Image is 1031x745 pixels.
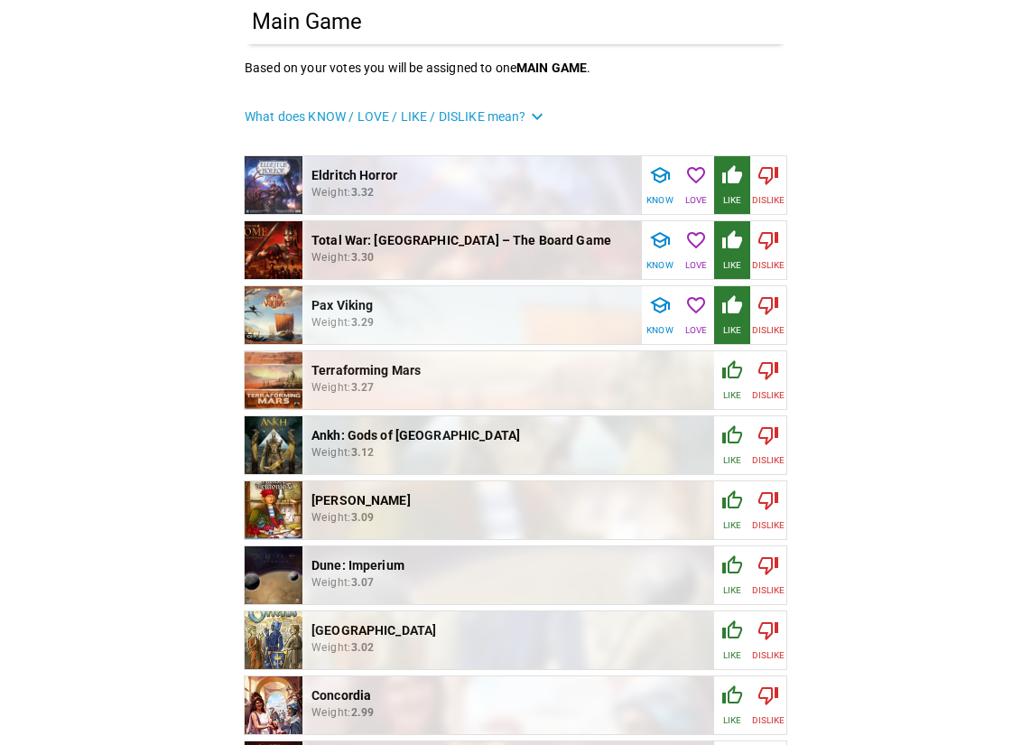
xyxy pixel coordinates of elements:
[714,481,750,539] button: Like
[752,713,785,727] p: Dislike
[714,221,750,279] button: Like
[723,193,741,207] p: Like
[642,286,678,344] button: Know
[302,232,729,658] img: pic6107853.jpg
[646,258,673,272] p: Know
[245,59,786,77] p: Based on your votes you will be assigned to one .
[752,518,785,532] p: Dislike
[302,102,729,528] img: pic5794320.jpg
[752,453,785,467] p: Dislike
[714,286,750,344] button: Like
[714,156,750,214] button: Like
[750,156,786,214] button: Dislike
[750,481,786,539] button: Dislike
[245,481,302,539] img: pic839090.jpg
[714,416,750,474] button: Like
[245,416,302,474] img: pic6107853.jpg
[245,286,302,344] img: pic5794320.jpg
[750,221,786,279] button: Dislike
[646,323,673,337] p: Know
[245,1,786,44] h5: Main Game
[302,169,729,592] img: pic3536616.jpg
[723,388,741,402] p: Like
[245,676,302,734] img: pic3453267.jpg
[723,323,741,337] p: Like
[752,193,785,207] p: Dislike
[685,193,707,207] p: Love
[750,676,786,734] button: Dislike
[750,286,786,344] button: Dislike
[245,156,302,214] img: pic1872452.jpg
[750,546,786,604] button: Dislike
[245,221,302,279] img: pic6638529.png
[678,286,714,344] button: Love
[723,258,741,272] p: Like
[302,95,729,406] img: pic6638529.png
[723,648,741,662] p: Like
[685,258,707,272] p: Love
[714,676,750,734] button: Like
[245,351,302,409] img: pic3536616.jpg
[752,388,785,402] p: Dislike
[646,193,673,207] p: Know
[723,583,741,597] p: Like
[642,221,678,279] button: Know
[245,611,302,669] img: pic6228507.jpg
[752,323,785,337] p: Dislike
[752,648,785,662] p: Dislike
[750,351,786,409] button: Dislike
[723,453,741,467] p: Like
[723,713,741,727] p: Like
[516,61,587,75] p: MAIN GAME
[714,546,750,604] button: Like
[723,518,741,532] p: Like
[678,156,714,214] button: Love
[678,221,714,279] button: Love
[245,107,526,126] p: What does KNOW / LOVE / LIKE / DISLIKE mean?
[642,156,678,214] button: Know
[714,611,750,669] button: Like
[750,611,786,669] button: Dislike
[752,583,785,597] p: Dislike
[245,546,302,604] img: pic5666597.jpg
[245,106,786,127] div: What does KNOW / LOVE / LIKE / DISLIKE mean?
[685,323,707,337] p: Love
[750,416,786,474] button: Dislike
[752,258,785,272] p: Dislike
[714,351,750,409] button: Like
